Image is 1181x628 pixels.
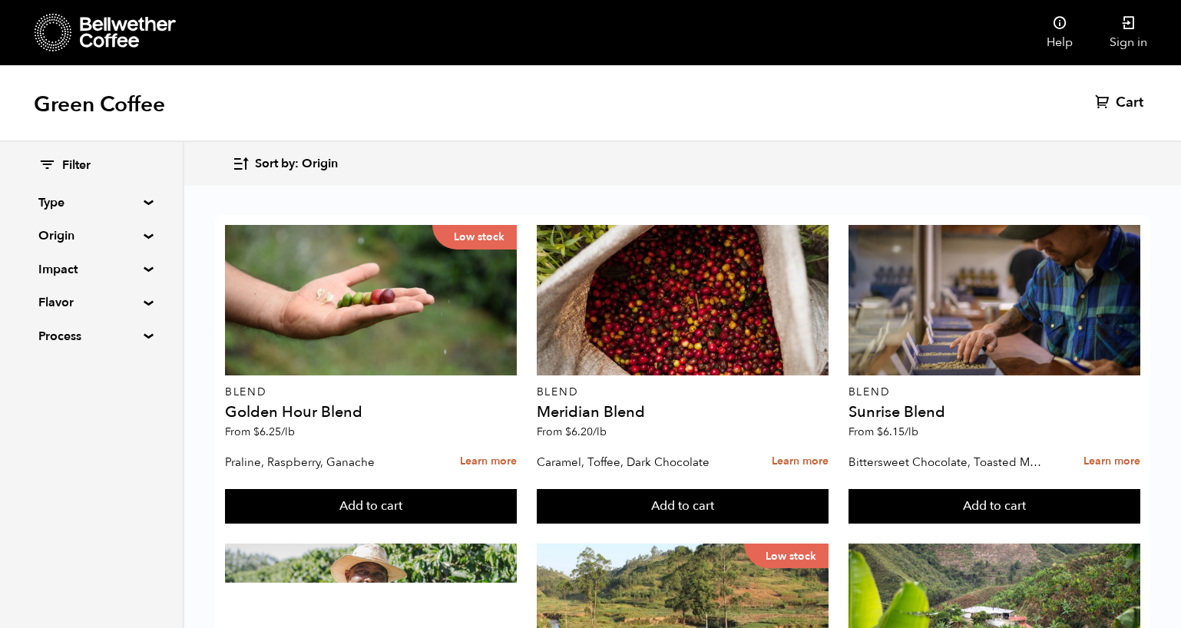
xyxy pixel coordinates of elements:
[565,425,607,439] bdi: 6.20
[38,293,144,312] summary: Flavor
[225,225,517,375] a: Low stock
[232,146,338,182] button: Sort by: Origin
[877,425,883,439] span: $
[255,156,338,173] span: Sort by: Origin
[225,489,517,524] button: Add to cart
[1095,94,1147,112] a: Cart
[225,425,295,439] span: From
[38,327,144,345] summary: Process
[537,425,607,439] span: From
[849,387,1140,398] p: Blend
[281,425,295,439] span: /lb
[849,405,1140,420] h4: Sunrise Blend
[432,225,517,250] p: Low stock
[877,425,918,439] bdi: 6.15
[225,387,517,398] p: Blend
[537,387,829,398] p: Blend
[537,405,829,420] h4: Meridian Blend
[905,425,918,439] span: /lb
[34,91,165,118] h1: Green Coffee
[62,157,91,174] span: Filter
[38,193,144,212] summary: Type
[38,226,144,245] summary: Origin
[253,425,295,439] bdi: 6.25
[225,405,517,420] h4: Golden Hour Blend
[565,425,571,439] span: $
[849,489,1140,524] button: Add to cart
[849,451,1047,474] p: Bittersweet Chocolate, Toasted Marshmallow, Candied Orange, Praline
[593,425,607,439] span: /lb
[38,260,144,279] summary: Impact
[225,451,424,474] p: Praline, Raspberry, Ganache
[1083,445,1140,478] a: Learn more
[744,544,829,568] p: Low stock
[460,445,517,478] a: Learn more
[537,451,736,474] p: Caramel, Toffee, Dark Chocolate
[849,425,918,439] span: From
[253,425,260,439] span: $
[1116,94,1143,112] span: Cart
[537,489,829,524] button: Add to cart
[772,445,829,478] a: Learn more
